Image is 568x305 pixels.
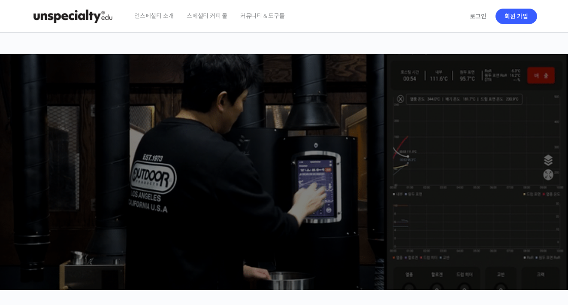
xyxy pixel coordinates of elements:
a: 회원 가입 [495,9,537,24]
p: [PERSON_NAME]을 다하는 당신을 위해, 최고와 함께 만든 커피 클래스 [9,131,559,175]
p: 시간과 장소에 구애받지 않고, 검증된 커리큘럼으로 [9,179,559,191]
a: 로그인 [465,6,492,26]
